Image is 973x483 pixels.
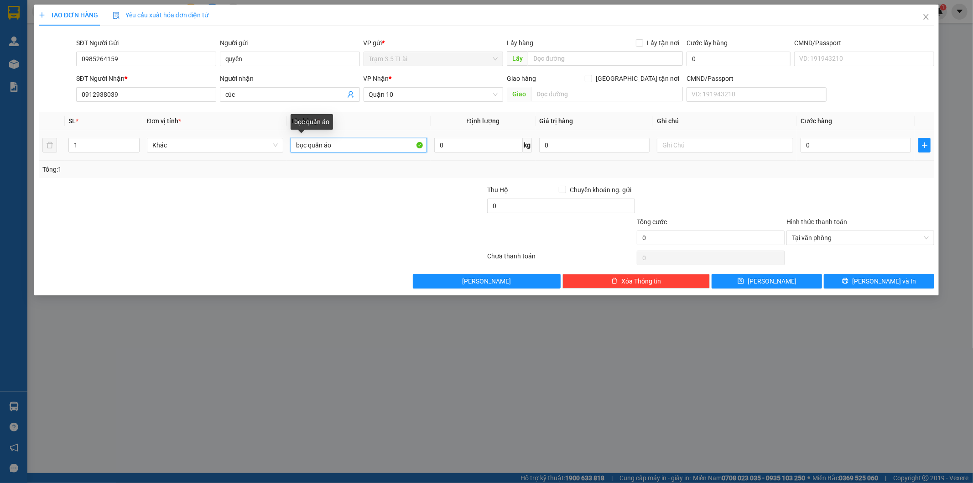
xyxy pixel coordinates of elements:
span: SL [68,117,76,125]
span: Chuyển khoản ng. gửi [566,185,635,195]
div: CMND/Passport [794,38,934,48]
span: Quận 10 [369,88,498,101]
div: CMND/Passport [687,73,827,84]
span: [GEOGRAPHIC_DATA] tận nơi [592,73,683,84]
button: plus [918,138,931,152]
input: Dọc đường [528,51,683,66]
span: Giao hàng [507,75,536,82]
span: Khác [152,138,278,152]
span: close [922,13,930,21]
label: Hình thức thanh toán [786,218,847,226]
span: Thu Hộ [487,186,508,194]
input: VD: Bàn, Ghế [291,138,427,152]
span: delete [611,278,618,285]
button: printer[PERSON_NAME] và In [824,274,934,289]
span: save [738,278,744,285]
div: SĐT Người Nhận [76,73,216,84]
span: plus [919,142,930,149]
span: Trạm 3.5 TLài [369,52,498,66]
span: [PERSON_NAME] và In [852,276,916,286]
button: save[PERSON_NAME] [712,274,822,289]
span: Xóa Thông tin [621,276,661,286]
span: Tổng cước [637,218,667,226]
label: Cước lấy hàng [687,39,728,47]
span: TẠO ĐƠN HÀNG [39,11,98,19]
span: plus [39,12,45,18]
span: [PERSON_NAME] [462,276,511,286]
span: kg [523,138,532,152]
span: Lấy tận nơi [643,38,683,48]
span: user-add [347,91,354,98]
div: SĐT Người Gửi [76,38,216,48]
img: icon [113,12,120,19]
span: Đơn vị tính [147,117,181,125]
span: Yêu cầu xuất hóa đơn điện tử [113,11,209,19]
div: Người gửi [220,38,360,48]
button: delete [42,138,57,152]
div: Người nhận [220,73,360,84]
button: deleteXóa Thông tin [562,274,710,289]
span: Lấy hàng [507,39,533,47]
span: [PERSON_NAME] [748,276,796,286]
span: printer [842,278,848,285]
span: Cước hàng [801,117,832,125]
span: Tại văn phòng [792,231,929,245]
input: Ghi Chú [657,138,793,152]
button: [PERSON_NAME] [413,274,561,289]
span: Giá trị hàng [539,117,573,125]
button: Close [913,5,939,30]
div: VP gửi [364,38,504,48]
span: Lấy [507,51,528,66]
input: Cước lấy hàng [687,52,791,66]
span: VP Nhận [364,75,389,82]
span: Định lượng [467,117,500,125]
span: Giao [507,87,531,101]
div: bọc quần áo [291,114,333,130]
div: Chưa thanh toán [487,251,636,267]
input: 0 [539,138,650,152]
th: Ghi chú [653,112,797,130]
input: Dọc đường [531,87,683,101]
div: Tổng: 1 [42,164,375,174]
